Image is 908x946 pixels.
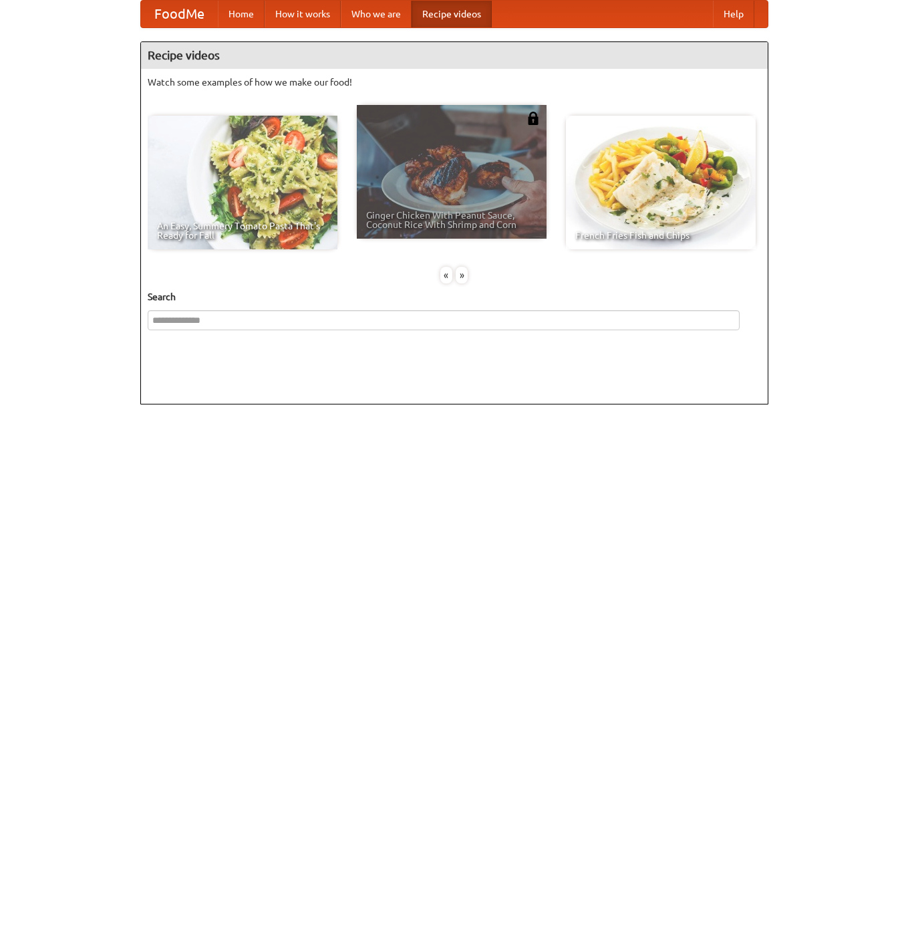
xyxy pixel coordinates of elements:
p: Watch some examples of how we make our food! [148,76,761,89]
h5: Search [148,290,761,304]
img: 483408.png [526,112,540,125]
div: « [440,267,452,283]
a: Who we are [341,1,412,27]
a: French Fries Fish and Chips [566,116,756,249]
a: Recipe videos [412,1,492,27]
h4: Recipe videos [141,42,768,69]
a: Help [713,1,754,27]
a: FoodMe [141,1,218,27]
span: French Fries Fish and Chips [575,231,746,240]
a: How it works [265,1,341,27]
span: An Easy, Summery Tomato Pasta That's Ready for Fall [157,221,328,240]
a: An Easy, Summery Tomato Pasta That's Ready for Fall [148,116,337,249]
div: » [456,267,468,283]
a: Home [218,1,265,27]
